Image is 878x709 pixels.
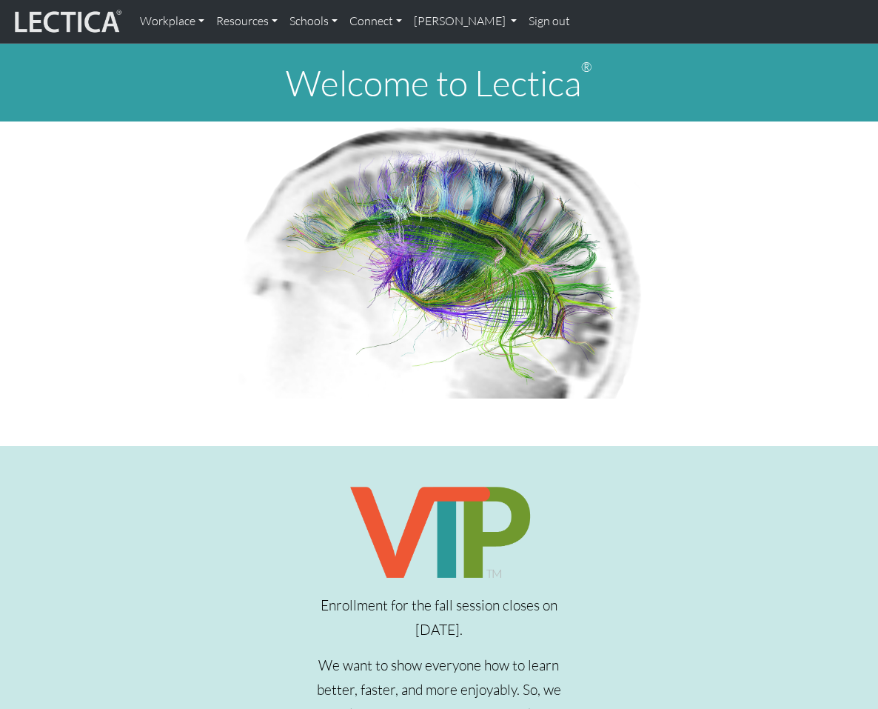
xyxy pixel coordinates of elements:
sup: ® [581,59,592,75]
a: Workplace [134,6,210,37]
a: Schools [284,6,344,37]
a: Resources [210,6,284,37]
a: [PERSON_NAME] [408,6,523,37]
img: Human Connectome Project Image [231,122,647,399]
p: Enrollment for the fall session closes on [DATE]. [298,593,579,642]
a: Sign out [523,6,576,37]
a: Connect [344,6,408,37]
img: lecticalive [11,7,122,36]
